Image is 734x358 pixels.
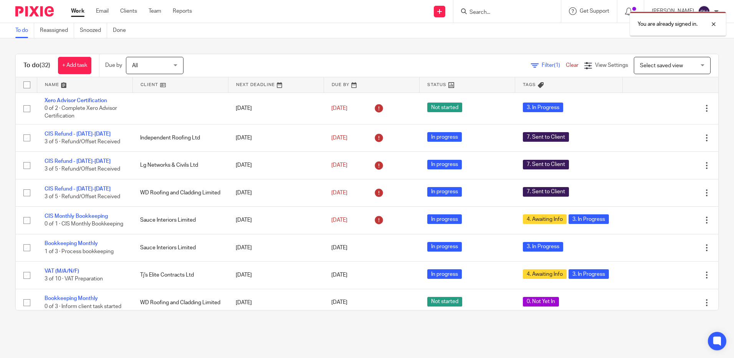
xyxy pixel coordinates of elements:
span: In progress [427,187,462,197]
td: [DATE] [228,262,324,289]
span: 3 of 10 · VAT Preparation [45,276,103,282]
span: 4. Awaiting Info [523,269,567,279]
span: 3 of 5 · Refund/Offset Received [45,167,120,172]
span: 3. In Progress [523,242,563,252]
td: Independent Roofing Ltd [132,124,228,151]
td: WD Roofing and Cladding Limited [132,289,228,316]
a: CIS Refund - [DATE]-[DATE] [45,186,111,192]
span: 0 of 1 · CIS Monthly Bookkeeping [45,222,123,227]
span: 0. Not Yet In [523,297,559,307]
span: [DATE] [331,300,347,305]
a: Bookkeeping Monthly [45,296,98,301]
span: Not started [427,297,462,307]
span: Tags [523,83,536,87]
span: [DATE] [331,272,347,278]
td: WD Roofing and Cladding Limited [132,179,228,206]
a: Team [149,7,161,15]
td: [DATE] [228,179,324,206]
a: Bookkeeping Monthly [45,241,98,246]
span: (1) [554,63,560,68]
a: Clear [566,63,579,68]
img: Pixie [15,6,54,17]
a: Xero Advisor Certification [45,98,107,103]
a: Reassigned [40,23,74,38]
td: Sauce Interiors Limited [132,234,228,261]
td: [DATE] [228,289,324,316]
a: Reports [173,7,192,15]
span: (32) [40,62,50,68]
span: In progress [427,242,462,252]
span: 7. Sent to Client [523,132,569,142]
a: Done [113,23,132,38]
span: View Settings [595,63,628,68]
span: Not started [427,103,462,112]
a: VAT (M/A/N/F) [45,268,79,274]
span: In progress [427,214,462,224]
p: Due by [105,61,122,69]
td: Lg Networks & Civils Ltd [132,152,228,179]
p: You are already signed in. [638,20,698,28]
span: [DATE] [331,106,347,111]
td: [DATE] [228,234,324,261]
span: 3 of 5 · Refund/Offset Received [45,194,120,199]
span: 4. Awaiting Info [523,214,567,224]
a: CIS Refund - [DATE]-[DATE] [45,159,111,164]
td: [DATE] [228,93,324,124]
span: 3. In Progress [569,214,609,224]
span: Filter [542,63,566,68]
a: Work [71,7,84,15]
td: Sauce Interiors Limited [132,207,228,234]
span: In progress [427,269,462,279]
a: CIS Refund - [DATE]-[DATE] [45,131,111,137]
a: Clients [120,7,137,15]
a: Snoozed [80,23,107,38]
span: In progress [427,132,462,142]
span: [DATE] [331,162,347,168]
a: + Add task [58,57,91,74]
span: [DATE] [331,135,347,141]
td: [DATE] [228,124,324,151]
td: Tj's Elite Contracts Ltd [132,262,228,289]
span: 1 of 3 · Process bookkeeping [45,249,114,254]
span: 3 of 5 · Refund/Offset Received [45,139,120,144]
span: [DATE] [331,190,347,196]
span: 7. Sent to Client [523,160,569,169]
a: To do [15,23,34,38]
span: 0 of 2 · Complete Xero Advisor Certification [45,106,117,119]
a: Email [96,7,109,15]
span: Select saved view [640,63,683,68]
span: 3. In Progress [523,103,563,112]
span: 0 of 3 · Inform client task started [45,304,121,309]
td: [DATE] [228,152,324,179]
h1: To do [23,61,50,70]
span: In progress [427,160,462,169]
img: svg%3E [698,5,710,18]
span: 7. Sent to Client [523,187,569,197]
span: [DATE] [331,245,347,250]
td: [DATE] [228,207,324,234]
a: CIS Monthly Bookkeeping [45,214,108,219]
span: All [132,63,138,68]
span: [DATE] [331,217,347,223]
span: 3. In Progress [569,269,609,279]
